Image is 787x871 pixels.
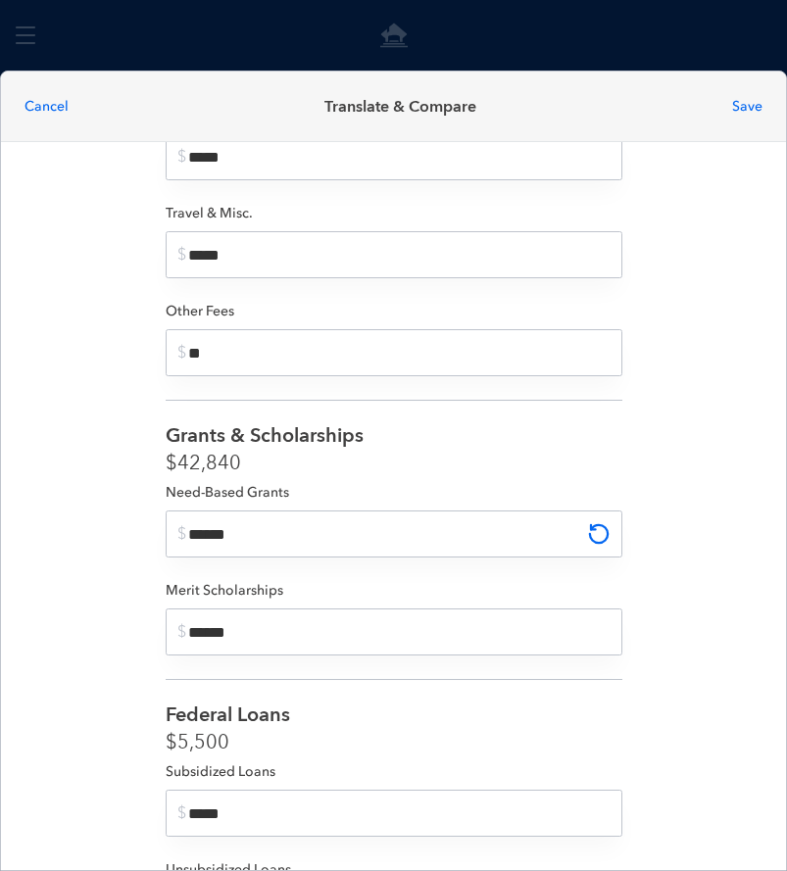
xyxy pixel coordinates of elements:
div: $ [177,147,186,167]
label: Travel & Misc. [166,204,253,223]
label: Need-Based Grants [166,483,289,503]
h6: Translate & Compare [324,97,476,117]
div: $ [177,524,186,544]
h4: Federal Loans [166,703,622,727]
label: Other Fees [166,302,234,321]
label: Merit Scholarships [166,581,283,601]
button: Save [732,97,762,117]
label: Subsidized Loans [166,762,275,782]
h5: $5,500 [166,731,622,754]
div: $ [177,245,186,265]
button: Cancel [25,97,69,117]
h5: $42,840 [166,452,622,475]
div: $ [177,622,186,642]
div: $ [177,343,186,363]
div: $ [177,803,186,823]
h4: Grants & Scholarships [166,424,622,448]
